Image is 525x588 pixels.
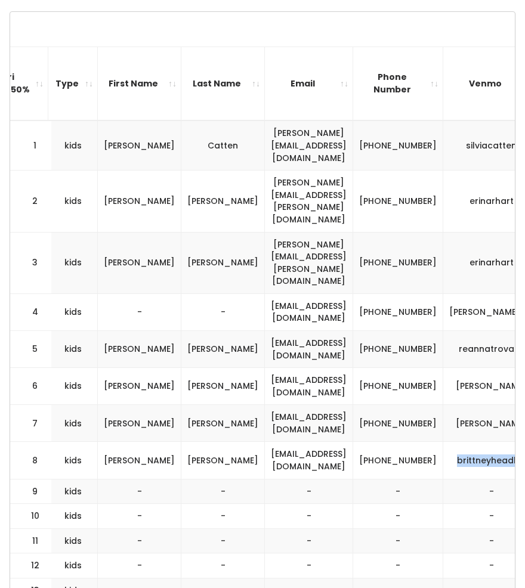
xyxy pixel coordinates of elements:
td: 12 [10,553,52,578]
td: [EMAIL_ADDRESS][DOMAIN_NAME] [265,442,353,479]
td: kids [48,330,98,367]
td: 2 [10,171,52,232]
td: - [181,528,265,553]
td: - [98,553,181,578]
th: Last Name: activate to sort column ascending [181,47,265,120]
td: 11 [10,528,52,553]
td: [PERSON_NAME] [98,120,181,170]
td: 8 [10,442,52,479]
td: [PERSON_NAME] [98,405,181,442]
td: [PERSON_NAME] [181,330,265,367]
td: 1 [10,120,52,170]
td: - [181,293,265,330]
td: - [98,528,181,553]
td: - [181,553,265,578]
td: [PERSON_NAME] [181,171,265,232]
td: - [353,504,443,529]
td: [PERSON_NAME] [98,232,181,293]
td: 10 [10,504,52,529]
td: kids [48,120,98,170]
td: [EMAIL_ADDRESS][DOMAIN_NAME] [265,405,353,442]
td: [EMAIL_ADDRESS][DOMAIN_NAME] [265,293,353,330]
td: - [265,528,353,553]
td: [PERSON_NAME] [98,330,181,367]
td: Catten [181,120,265,170]
td: [PERSON_NAME] [98,171,181,232]
td: [PHONE_NUMBER] [353,405,443,442]
td: kids [48,442,98,479]
td: 7 [10,405,52,442]
td: kids [48,504,98,529]
td: kids [48,293,98,330]
td: 5 [10,330,52,367]
td: [PERSON_NAME][EMAIL_ADDRESS][PERSON_NAME][DOMAIN_NAME] [265,232,353,293]
td: 6 [10,368,52,405]
td: [EMAIL_ADDRESS][DOMAIN_NAME] [265,368,353,405]
td: [PHONE_NUMBER] [353,293,443,330]
td: [PHONE_NUMBER] [353,232,443,293]
td: [PHONE_NUMBER] [353,171,443,232]
td: [EMAIL_ADDRESS][DOMAIN_NAME] [265,330,353,367]
td: - [98,504,181,529]
td: - [181,479,265,504]
td: [PHONE_NUMBER] [353,330,443,367]
td: 9 [10,479,52,504]
td: - [353,528,443,553]
td: - [265,504,353,529]
td: kids [48,171,98,232]
th: Email: activate to sort column ascending [265,47,353,120]
td: [PERSON_NAME] [98,368,181,405]
td: [PHONE_NUMBER] [353,120,443,170]
td: [PHONE_NUMBER] [353,442,443,479]
th: Phone Number: activate to sort column ascending [353,47,443,120]
td: [PERSON_NAME] [181,442,265,479]
td: kids [48,479,98,504]
td: [PERSON_NAME] [181,405,265,442]
td: kids [48,405,98,442]
td: kids [48,232,98,293]
td: kids [48,528,98,553]
td: - [353,553,443,578]
td: 4 [10,293,52,330]
td: [PERSON_NAME][EMAIL_ADDRESS][DOMAIN_NAME] [265,120,353,170]
td: - [181,504,265,529]
td: [PHONE_NUMBER] [353,368,443,405]
th: First Name: activate to sort column ascending [98,47,181,120]
td: [PERSON_NAME][EMAIL_ADDRESS][PERSON_NAME][DOMAIN_NAME] [265,171,353,232]
td: [PERSON_NAME] [98,442,181,479]
td: - [98,293,181,330]
td: - [353,479,443,504]
td: [PERSON_NAME] [181,368,265,405]
td: - [98,479,181,504]
td: [PERSON_NAME] [181,232,265,293]
td: - [265,553,353,578]
td: 3 [10,232,52,293]
td: kids [48,368,98,405]
th: Type: activate to sort column ascending [48,47,98,120]
td: - [265,479,353,504]
td: kids [48,553,98,578]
